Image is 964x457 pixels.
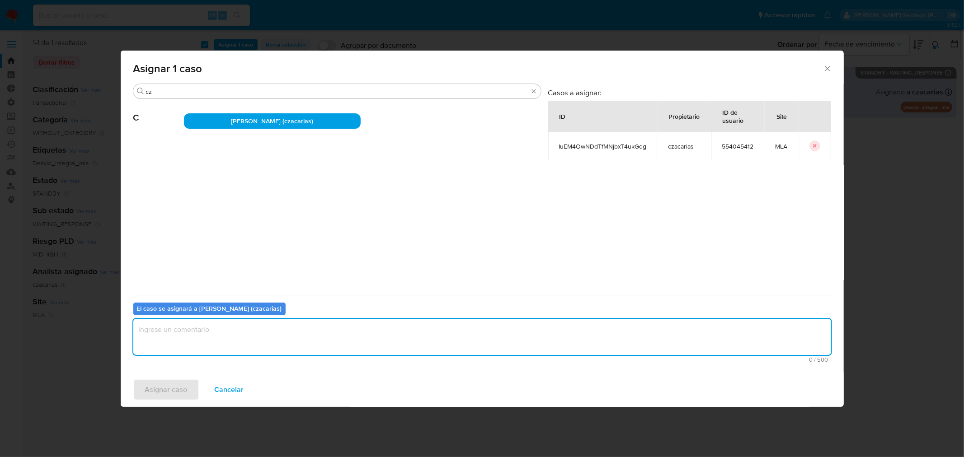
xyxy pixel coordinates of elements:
div: ID [549,105,577,127]
input: Buscar analista [146,88,528,96]
div: Site [766,105,798,127]
button: Buscar [137,88,144,95]
button: Cerrar ventana [823,64,831,72]
b: El caso se asignará a [PERSON_NAME] (czacarias) [137,304,282,313]
span: IuEM4OwNDdTfMNjbxT4ukGdg [559,142,647,150]
span: [PERSON_NAME] (czacarias) [231,117,313,126]
span: Cancelar [215,380,244,400]
h3: Casos a asignar: [548,88,831,97]
button: icon-button [809,140,820,151]
span: Asignar 1 caso [133,63,823,74]
span: Máximo 500 caracteres [136,357,828,363]
button: Cancelar [203,379,256,401]
div: [PERSON_NAME] (czacarias) [184,113,361,129]
button: Borrar [530,88,537,95]
span: 554045412 [722,142,754,150]
div: ID de usuario [712,101,764,131]
div: assign-modal [121,51,844,407]
span: MLA [776,142,788,150]
span: czacarias [668,142,701,150]
div: Propietario [658,105,711,127]
span: C [133,99,184,123]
